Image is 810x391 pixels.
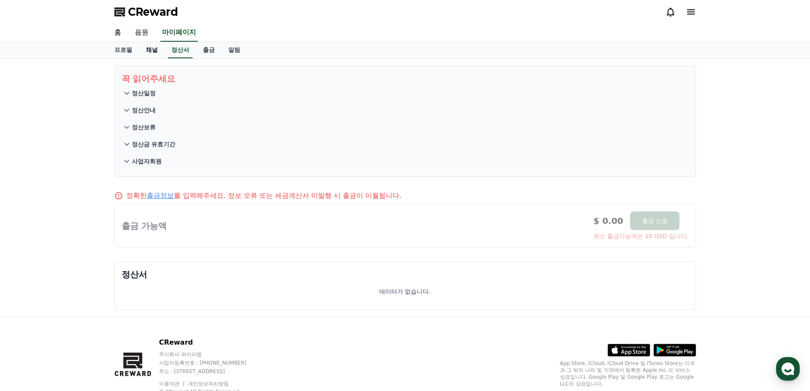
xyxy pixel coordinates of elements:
[188,381,229,387] a: 개인정보처리방침
[159,337,263,348] p: CReward
[122,119,689,136] button: 정산보류
[159,368,263,375] p: 주소 : [STREET_ADDRESS]
[122,102,689,119] button: 정산안내
[131,283,142,289] span: 설정
[132,123,156,131] p: 정산보류
[560,360,696,387] p: App Store, iCloud, iCloud Drive 및 iTunes Store는 미국과 그 밖의 나라 및 지역에서 등록된 Apple Inc.의 서비스 상표입니다. Goo...
[132,140,176,148] p: 정산금 유효기간
[159,360,263,366] p: 사업자등록번호 : [PHONE_NUMBER]
[122,153,689,170] button: 사업자회원
[122,136,689,153] button: 정산금 유효기간
[108,42,139,58] a: 프로필
[168,42,193,58] a: 정산서
[3,270,56,291] a: 홈
[132,157,162,166] p: 사업자회원
[196,42,222,58] a: 출금
[27,283,32,289] span: 홈
[139,42,165,58] a: 채널
[160,24,198,42] a: 마이페이지
[222,42,247,58] a: 알림
[128,5,178,19] span: CReward
[132,106,156,114] p: 정산안내
[379,287,431,296] p: 데이터가 없습니다.
[56,270,110,291] a: 대화
[147,191,174,200] a: 출금정보
[126,191,402,201] p: 정확한 를 입력해주세요. 정보 오류 또는 세금계산서 미발행 시 출금이 이월됩니다.
[122,85,689,102] button: 정산일정
[108,24,128,42] a: 홈
[159,381,186,387] a: 이용약관
[78,283,88,290] span: 대화
[110,270,163,291] a: 설정
[122,73,689,85] p: 꼭 읽어주세요
[128,24,155,42] a: 음원
[114,5,178,19] a: CReward
[122,268,689,280] p: 정산서
[132,89,156,97] p: 정산일정
[159,351,263,358] p: 주식회사 와이피랩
